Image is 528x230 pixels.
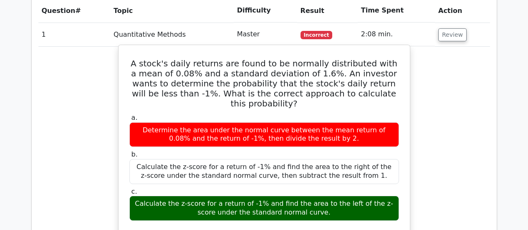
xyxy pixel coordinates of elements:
[129,122,399,147] div: Determine the area under the normal curve between the mean return of 0.08% and the return of -1%,...
[42,7,76,15] span: Question
[301,31,333,39] span: Incorrect
[129,159,399,184] div: Calculate the z-score for a return of -1% and find the area to the right of the z-score under the...
[129,58,400,109] h5: A stock's daily returns are found to be normally distributed with a mean of 0.08% and a standard ...
[358,23,435,46] td: 2:08 min.
[38,23,111,46] td: 1
[129,196,399,221] div: Calculate the z-score for a return of -1% and find the area to the left of the z-score under the ...
[131,150,138,158] span: b.
[131,187,137,195] span: c.
[110,23,234,46] td: Quantitative Methods
[438,28,467,41] button: Review
[234,23,297,46] td: Master
[131,114,138,121] span: a.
